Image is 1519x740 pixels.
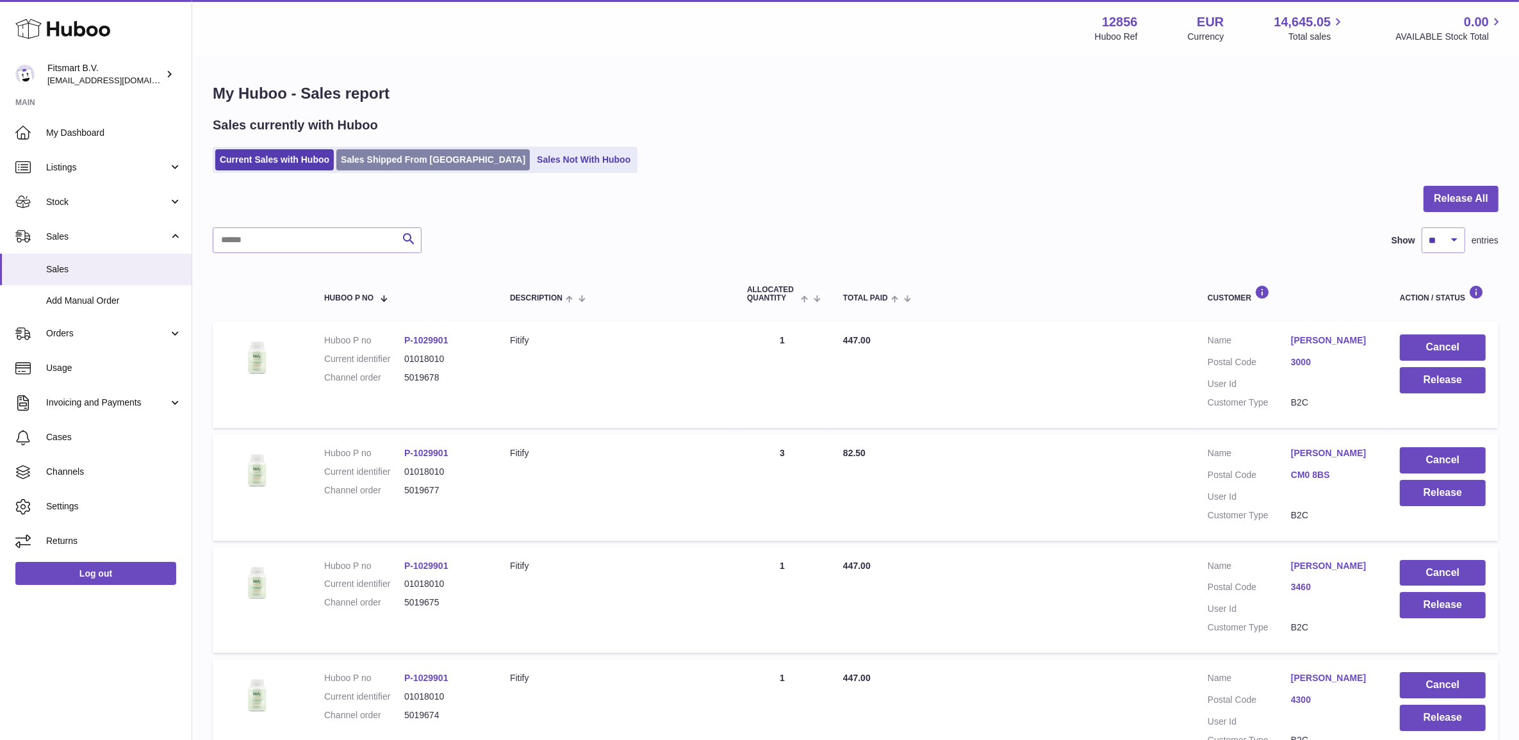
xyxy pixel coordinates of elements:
span: Sales [46,231,168,243]
span: Total paid [843,294,888,302]
span: Settings [46,500,182,513]
dt: Customer Type [1208,397,1291,409]
div: Fitify [510,334,721,347]
dd: 5019678 [404,372,484,384]
a: Log out [15,562,176,585]
button: Release [1400,480,1486,506]
div: Currency [1188,31,1224,43]
dd: 5019675 [404,596,484,609]
a: Current Sales with Huboo [215,149,334,170]
span: Listings [46,161,168,174]
img: 128561739542540.png [226,560,290,605]
button: Cancel [1400,672,1486,698]
span: 447.00 [843,561,871,571]
dt: User Id [1208,378,1291,390]
img: internalAdmin-12856@internal.huboo.com [15,65,35,84]
a: P-1029901 [404,561,448,571]
dt: Name [1208,334,1291,350]
dt: Channel order [324,596,404,609]
dt: Huboo P no [324,447,404,459]
span: entries [1472,234,1498,247]
a: [PERSON_NAME] [1291,672,1374,684]
span: 447.00 [843,335,871,345]
td: 1 [734,322,830,428]
dt: Name [1208,672,1291,687]
a: [PERSON_NAME] [1291,334,1374,347]
h1: My Huboo - Sales report [213,83,1498,104]
dt: Postal Code [1208,469,1291,484]
dt: Current identifier [324,578,404,590]
a: P-1029901 [404,673,448,683]
dt: Name [1208,560,1291,575]
a: [PERSON_NAME] [1291,447,1374,459]
span: Usage [46,362,182,374]
dt: User Id [1208,716,1291,728]
dt: Postal Code [1208,694,1291,709]
a: CM0 8BS [1291,469,1374,481]
dt: Channel order [324,709,404,721]
dd: 5019677 [404,484,484,497]
button: Release [1400,367,1486,393]
dt: User Id [1208,603,1291,615]
strong: 12856 [1102,13,1138,31]
a: 3460 [1291,581,1374,593]
label: Show [1392,234,1415,247]
dt: Current identifier [324,353,404,365]
dd: 01018010 [404,466,484,478]
a: 0.00 AVAILABLE Stock Total [1395,13,1504,43]
span: Orders [46,327,168,340]
dt: User Id [1208,491,1291,503]
span: Description [510,294,562,302]
div: Fitify [510,447,721,459]
dt: Huboo P no [324,672,404,684]
span: 82.50 [843,448,866,458]
a: P-1029901 [404,448,448,458]
span: ALLOCATED Quantity [747,286,798,302]
span: Add Manual Order [46,295,182,307]
span: Returns [46,535,182,547]
dt: Huboo P no [324,334,404,347]
span: Cases [46,431,182,443]
span: 14,645.05 [1274,13,1331,31]
a: 14,645.05 Total sales [1274,13,1345,43]
dt: Postal Code [1208,356,1291,372]
dt: Channel order [324,372,404,384]
a: P-1029901 [404,335,448,345]
strong: EUR [1197,13,1224,31]
div: Fitify [510,560,721,572]
dd: 01018010 [404,353,484,365]
dd: B2C [1291,509,1374,522]
div: Customer [1208,285,1374,302]
button: Cancel [1400,334,1486,361]
span: AVAILABLE Stock Total [1395,31,1504,43]
button: Release [1400,705,1486,731]
a: Sales Shipped From [GEOGRAPHIC_DATA] [336,149,530,170]
dd: 5019674 [404,709,484,721]
span: Stock [46,196,168,208]
dt: Postal Code [1208,581,1291,596]
img: 128561739542540.png [226,447,290,493]
span: My Dashboard [46,127,182,139]
span: [EMAIL_ADDRESS][DOMAIN_NAME] [47,75,188,85]
div: Action / Status [1400,285,1486,302]
span: Sales [46,263,182,275]
dt: Name [1208,447,1291,463]
button: Release All [1424,186,1498,212]
dt: Current identifier [324,691,404,703]
span: Invoicing and Payments [46,397,168,409]
a: 4300 [1291,694,1374,706]
span: Channels [46,466,182,478]
button: Cancel [1400,447,1486,473]
a: [PERSON_NAME] [1291,560,1374,572]
td: 1 [734,547,830,654]
dt: Channel order [324,484,404,497]
div: Fitsmart B.V. [47,62,163,86]
button: Cancel [1400,560,1486,586]
dd: 01018010 [404,578,484,590]
span: 447.00 [843,673,871,683]
button: Release [1400,592,1486,618]
td: 3 [734,434,830,541]
a: Sales Not With Huboo [532,149,635,170]
dd: 01018010 [404,691,484,703]
img: 128561739542540.png [226,672,290,718]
